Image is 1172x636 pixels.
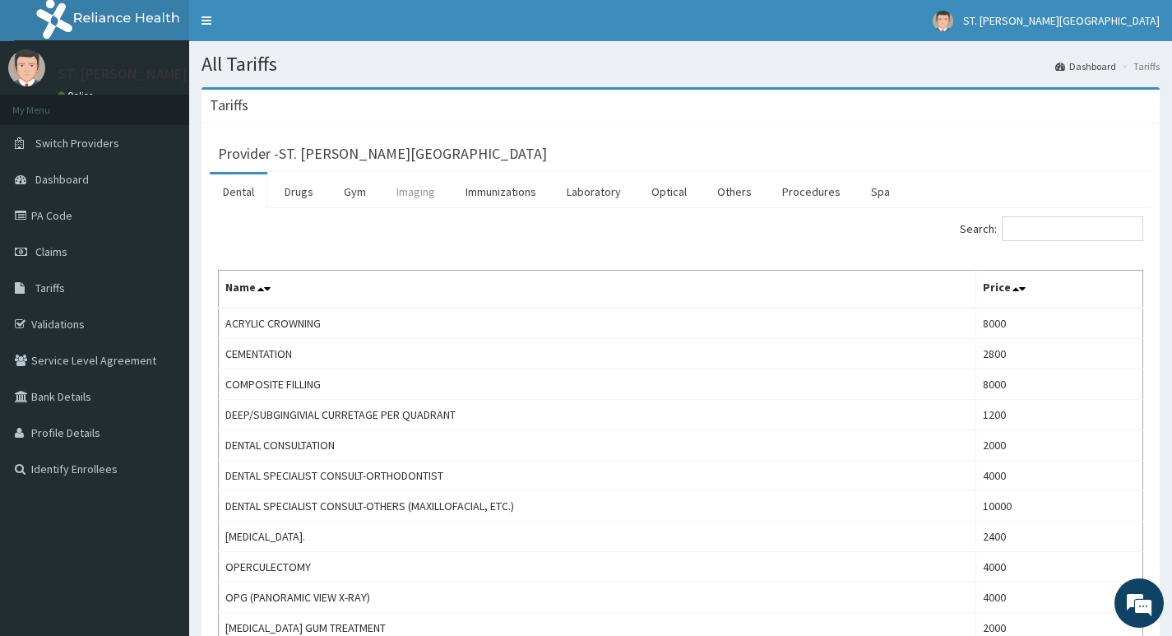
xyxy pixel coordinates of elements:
span: Dashboard [35,172,89,187]
td: [MEDICAL_DATA]. [219,522,976,552]
td: OPG (PANORAMIC VIEW X-RAY) [219,583,976,613]
img: User Image [933,11,953,31]
img: User Image [8,49,45,86]
li: Tariffs [1118,59,1160,73]
h1: All Tariffs [202,53,1160,75]
td: 4000 [976,461,1143,491]
td: CEMENTATION [219,339,976,369]
td: OPERCULECTOMY [219,552,976,583]
td: 2400 [976,522,1143,552]
a: Online [58,90,97,101]
td: ACRYLIC CROWNING [219,308,976,339]
span: Claims [35,244,67,259]
td: 2800 [976,339,1143,369]
td: DEEP/SUBGINGIVIAL CURRETAGE PER QUADRANT [219,400,976,430]
td: 8000 [976,369,1143,400]
a: Optical [638,174,700,209]
a: Immunizations [452,174,549,209]
td: 2000 [976,430,1143,461]
td: COMPOSITE FILLING [219,369,976,400]
td: 8000 [976,308,1143,339]
span: Tariffs [35,281,65,295]
p: ST. [PERSON_NAME][GEOGRAPHIC_DATA] [58,67,323,81]
td: 4000 [976,552,1143,583]
a: Spa [858,174,903,209]
th: Price [976,271,1143,309]
a: Imaging [383,174,448,209]
a: Laboratory [554,174,634,209]
td: DENTAL SPECIALIST CONSULT-ORTHODONTIST [219,461,976,491]
h3: Provider - ST. [PERSON_NAME][GEOGRAPHIC_DATA] [218,146,547,161]
span: ST. [PERSON_NAME][GEOGRAPHIC_DATA] [963,13,1160,28]
h3: Tariffs [210,98,248,113]
a: Drugs [271,174,327,209]
a: Dental [210,174,267,209]
span: Switch Providers [35,136,119,151]
label: Search: [960,216,1143,241]
a: Gym [331,174,379,209]
td: DENTAL SPECIALIST CONSULT-OTHERS (MAXILLOFACIAL, ETC.) [219,491,976,522]
a: Dashboard [1055,59,1116,73]
th: Name [219,271,976,309]
a: Others [704,174,765,209]
td: 1200 [976,400,1143,430]
td: 4000 [976,583,1143,613]
input: Search: [1002,216,1143,241]
td: DENTAL CONSULTATION [219,430,976,461]
td: 10000 [976,491,1143,522]
a: Procedures [769,174,854,209]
